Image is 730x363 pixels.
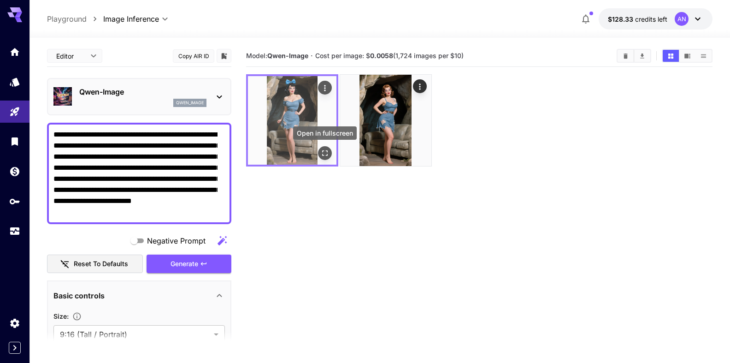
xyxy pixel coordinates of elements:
button: $128.32714AN [599,8,712,30]
div: Home [9,46,20,58]
nav: breadcrumb [47,13,103,24]
button: Download All [634,50,650,62]
button: Adjust the dimensions of the generated image by specifying its width and height in pixels, or sel... [69,312,85,321]
button: Generate [147,255,231,274]
a: Playground [47,13,87,24]
img: i5fL3ZQZ4VwKBhykA5RO7GiCaHbLL492fbgJWcaT0GBkyFNtRgXiQAA [248,76,336,165]
p: Qwen-Image [79,86,206,97]
div: Wallet [9,166,20,177]
div: Actions [318,81,332,95]
p: Basic controls [53,290,105,301]
div: Clear ImagesDownload All [617,49,651,63]
div: Playground [9,106,20,118]
button: Reset to defaults [47,255,143,274]
div: Usage [9,226,20,237]
div: Open in fullscreen [293,126,357,140]
span: Model: [246,52,308,60]
span: Size : [53,312,69,320]
div: AN [675,12,689,26]
span: $128.33 [608,15,635,23]
div: Open in fullscreen [318,146,332,160]
button: Expand sidebar [9,342,21,354]
div: Show images in grid viewShow images in video viewShow images in list view [662,49,712,63]
div: $128.32714 [608,14,667,24]
button: Clear Images [618,50,634,62]
span: credits left [635,15,667,23]
span: Cost per image: $ (1,724 images per $10) [315,52,464,60]
button: Show images in grid view [663,50,679,62]
div: API Keys [9,196,20,207]
div: Library [9,136,20,147]
div: Qwen-Imageqwen_image [53,83,225,111]
span: Editor [56,51,85,61]
b: 0.0058 [370,52,393,60]
span: Negative Prompt [147,235,206,246]
span: Generate [171,258,198,270]
div: Models [9,76,20,88]
button: Show images in video view [679,50,695,62]
button: Add to library [220,50,228,61]
p: qwen_image [176,100,204,106]
div: Actions [413,79,427,93]
div: Basic controls [53,285,225,307]
button: Copy AIR ID [173,49,214,63]
span: 9:16 (Tall / Portrait) [60,329,210,340]
div: Settings [9,317,20,329]
img: m9f+cik1M9+IoiWdrwAA [340,75,431,166]
span: Image Inference [103,13,159,24]
b: Qwen-Image [267,52,308,60]
button: Show images in list view [695,50,712,62]
p: · [311,50,313,61]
